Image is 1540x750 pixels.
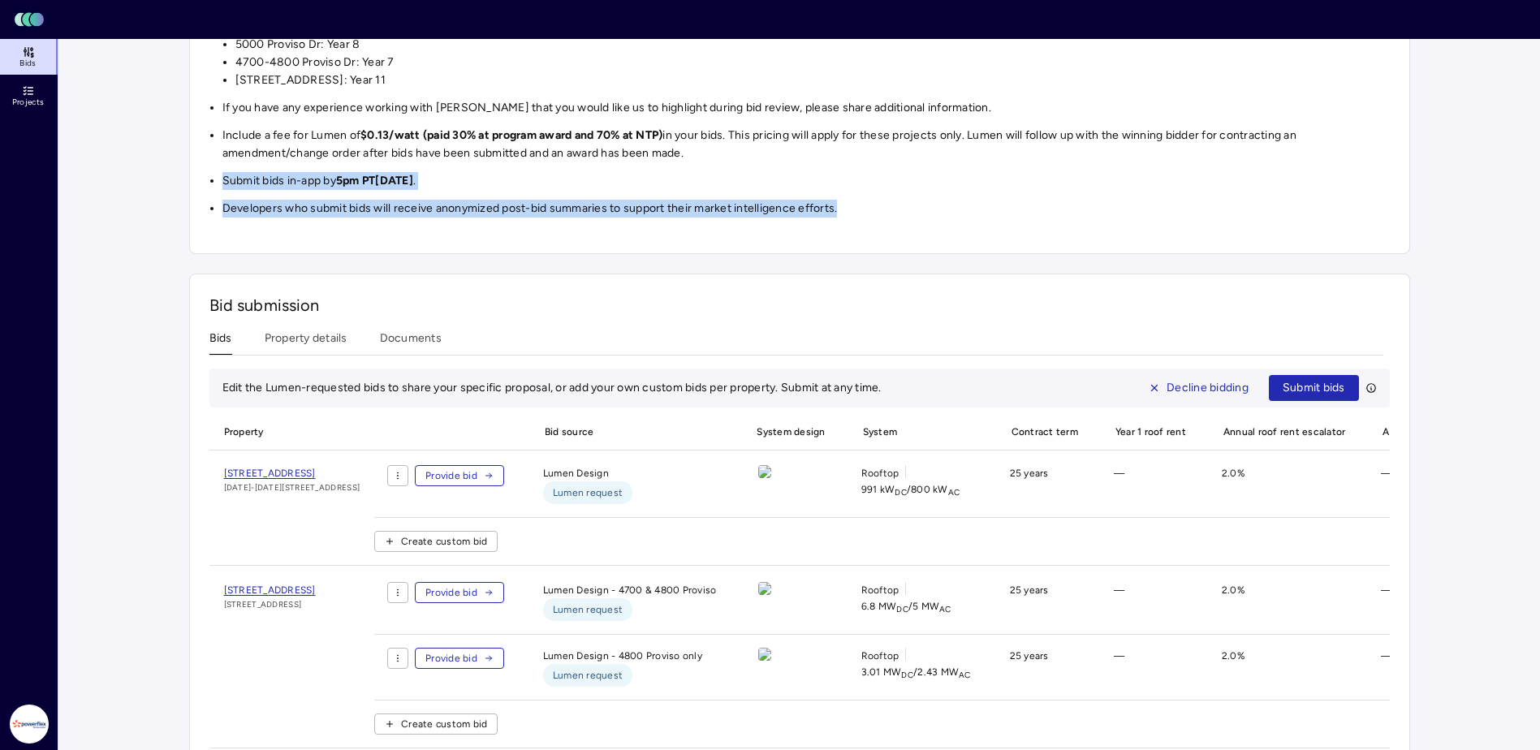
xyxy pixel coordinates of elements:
button: Decline bidding [1135,375,1262,401]
span: Edit the Lumen-requested bids to share your specific proposal, or add your own custom bids per pr... [222,381,882,394]
sub: DC [896,604,908,614]
span: 991 kW / 800 kW [861,481,960,498]
div: 25 years [997,582,1088,621]
strong: 5pm PT[DATE] [336,174,413,187]
button: Create custom bid [374,713,498,735]
span: Bid source [530,414,730,450]
button: Provide bid [415,582,504,603]
sub: AC [939,604,951,614]
span: Create custom bid [401,533,487,550]
span: Lumen request [553,485,623,501]
li: If you have any experience working with [PERSON_NAME] that you would like us to highlight during ... [222,99,1390,117]
sub: DC [901,670,913,680]
div: — [1368,465,1518,504]
span: 3.01 MW / 2.43 MW [861,664,971,680]
img: Powerflex [10,705,49,744]
span: Lumen request [553,601,623,618]
button: Submit bids [1269,375,1359,401]
span: Provide bid [425,650,477,666]
button: Documents [380,330,442,355]
button: Create custom bid [374,531,498,552]
span: Create custom bid [401,716,487,732]
span: Provide bid [425,468,477,484]
span: Contract term [997,414,1088,450]
div: 2.0% [1209,648,1356,687]
div: Lumen Design - 4800 Proviso only [530,648,730,687]
span: Submit bids [1283,379,1345,397]
button: Provide bid [415,465,504,486]
span: Decline bidding [1167,379,1249,397]
span: Provide bid [425,584,477,601]
span: [STREET_ADDRESS] [224,598,316,611]
div: 2.0% [1209,582,1356,621]
span: Property [209,414,362,450]
span: Projects [12,97,44,107]
span: Lumen request [553,667,623,683]
button: Bids [209,330,232,355]
img: view [758,648,771,661]
sub: AC [959,670,971,680]
li: 5000 Proviso Dr: Year 8 [235,36,1390,54]
span: 6.8 MW / 5 MW [861,598,951,614]
span: [DATE]-[DATE][STREET_ADDRESS] [224,481,360,494]
div: — [1101,582,1196,621]
a: [STREET_ADDRESS] [224,465,360,481]
sub: AC [948,487,960,498]
div: — [1101,465,1196,504]
button: Property details [265,330,347,355]
div: — [1368,582,1518,621]
span: System design [742,414,835,450]
span: Year 1 roof rent [1101,414,1196,450]
span: Annual roof rent escalator [1209,414,1356,450]
li: 4700-4800 Proviso Dr: Year 7 [235,54,1390,71]
div: 25 years [997,465,1088,504]
span: [STREET_ADDRESS] [224,584,316,596]
span: Rooftop [861,465,899,481]
img: view [758,465,771,478]
span: Rooftop [861,582,899,598]
div: Lumen Design - 4700 & 4800 Proviso [530,582,730,621]
span: [STREET_ADDRESS] [224,468,316,479]
li: [STREET_ADDRESS]: Year 11 [235,71,1390,89]
span: Bids [19,58,36,68]
div: Lumen Design [530,465,730,504]
li: Developers who submit bids will receive anonymized post-bid summaries to support their market int... [222,200,1390,218]
button: Provide bid [415,648,504,669]
a: [STREET_ADDRESS] [224,582,316,598]
span: System [848,414,984,450]
span: Rooftop [861,648,899,664]
li: Submit bids in-app by . [222,172,1390,190]
li: Include a fee for Lumen of in your bids. This pricing will apply for these projects only. Lumen w... [222,127,1390,162]
div: 25 years [997,648,1088,687]
sub: DC [895,487,907,498]
div: 2.0% [1209,465,1356,504]
span: Bid submission [209,295,320,315]
div: — [1368,648,1518,687]
strong: $0.13/watt (paid 30% at program award and 70% at NTP) [360,128,662,142]
div: — [1101,648,1196,687]
img: view [758,582,771,595]
span: Additional yearly payments [1368,414,1518,450]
